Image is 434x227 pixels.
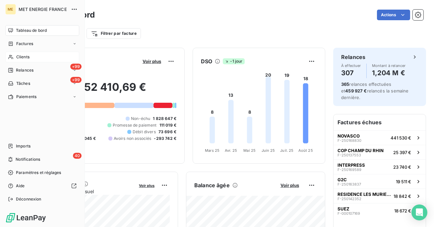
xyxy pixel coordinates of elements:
tspan: Mai 25 [243,148,256,153]
span: Non-échu [131,116,150,122]
span: Relances [16,67,33,73]
a: Imports [5,141,79,151]
span: Déconnexion [16,196,41,202]
span: Paramètres et réglages [16,170,61,176]
span: 111 019 € [159,122,176,128]
button: Voir plus [137,182,156,188]
span: F-250163837 [338,182,361,186]
a: Tableau de bord [5,25,79,36]
a: Clients [5,52,79,62]
div: Open Intercom Messenger [411,204,427,220]
button: SUEZF-00010716918 672 € [334,203,426,218]
button: Filtrer par facture [87,28,141,39]
span: Imports [16,143,31,149]
h6: Relances [341,53,365,61]
span: Montant à relancer [372,64,406,68]
span: INTERPRESS [338,162,365,168]
a: +99Relances [5,65,79,76]
span: Paiements [16,94,36,100]
span: RESIDENCE LES MURIERS [338,192,391,197]
span: Factures [16,41,33,47]
h2: 3 352 410,69 € [37,81,176,100]
button: Voir plus [279,182,301,188]
span: Tableau de bord [16,28,47,33]
span: Voir plus [143,59,161,64]
span: F-250142352 [338,197,361,201]
span: Avoirs non associés [114,136,152,142]
span: G2C [338,177,347,182]
span: Aide [16,183,25,189]
span: COP CHAMP DU RHIN [338,148,384,153]
span: F-250169589 [338,168,361,172]
span: 441 530 € [391,135,411,141]
div: ME [5,4,16,15]
tspan: Juin 25 [262,148,275,153]
span: À effectuer [341,64,361,68]
tspan: Avr. 25 [225,148,237,153]
span: Notifications [16,156,40,162]
img: Logo LeanPay [5,212,46,223]
span: +99 [70,77,82,83]
a: Factures [5,38,79,49]
button: Voir plus [141,58,163,64]
span: 73 696 € [158,129,176,135]
span: F-250137553 [338,153,361,157]
span: MET ENERGIE FRANCE [19,7,67,12]
span: 40 [73,153,82,159]
tspan: Mars 25 [205,148,219,153]
span: NOVASCO [338,133,360,139]
span: F-000107169 [338,211,360,215]
span: 19 511 € [396,179,411,184]
h6: DSO [201,57,212,65]
span: -1 jour [223,58,244,64]
span: SUEZ [338,206,349,211]
span: relances effectuées et relancés la semaine dernière. [341,82,409,100]
span: -293 742 € [154,136,177,142]
span: 18 672 € [394,208,411,213]
span: 1 828 647 € [153,116,176,122]
tspan: Août 25 [298,148,313,153]
button: NOVASCOF-250168830441 530 € [334,130,426,145]
button: INTERPRESSF-25016958923 740 € [334,159,426,174]
span: +99 [70,64,82,70]
span: 23 740 € [393,164,411,170]
span: Clients [16,54,30,60]
a: Paiements [5,91,79,102]
span: Tâches [16,81,30,86]
h6: Balance âgée [194,181,230,189]
span: 18 842 € [394,194,411,199]
span: Promesse de paiement [113,122,157,128]
span: Débit divers [133,129,156,135]
h4: 1,204 M € [372,68,406,78]
button: G2CF-25016383719 511 € [334,174,426,189]
span: Voir plus [280,183,299,188]
span: Chiffre d'affaires mensuel [37,188,134,195]
h4: 307 [341,68,361,78]
tspan: Juil. 25 [280,148,293,153]
button: COP CHAMP DU RHINF-25013755325 397 € [334,145,426,159]
button: RESIDENCE LES MURIERSF-25014235218 842 € [334,189,426,203]
button: Actions [377,10,410,20]
span: 459 927 € [345,88,367,93]
span: F-250168830 [338,139,361,142]
h6: Factures échues [334,114,426,130]
span: 25 397 € [393,150,411,155]
a: Paramètres et réglages [5,167,79,178]
span: 365 [341,82,349,87]
span: Voir plus [139,183,155,188]
a: Aide [5,181,79,191]
a: +99Tâches [5,78,79,89]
